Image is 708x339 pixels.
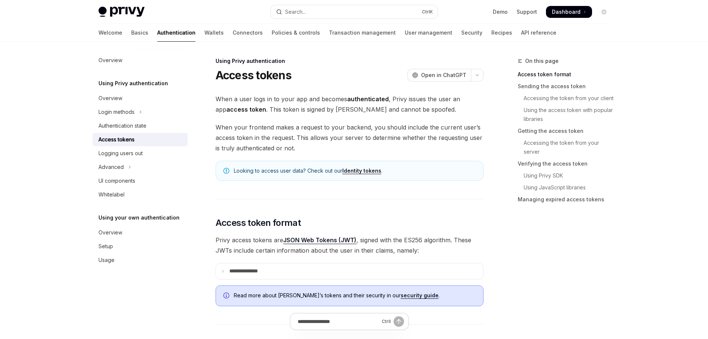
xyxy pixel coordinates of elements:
a: Overview [93,54,188,67]
a: Sending the access token [518,80,616,92]
span: Dashboard [552,8,581,16]
span: Read more about [PERSON_NAME]’s tokens and their security in our . [234,292,476,299]
div: Advanced [98,163,124,172]
a: Access tokens [93,133,188,146]
a: Access token format [518,68,616,80]
div: Search... [285,7,306,16]
a: Welcome [98,24,122,42]
button: Send message [394,316,404,327]
a: Demo [493,8,508,16]
a: JSON Web Tokens (JWT) [283,236,356,244]
span: When your frontend makes a request to your backend, you should include the current user’s access ... [216,122,484,153]
div: Login methods [98,108,135,116]
span: Looking to access user data? Check out our . [234,167,476,175]
a: Logging users out [93,147,188,160]
a: Accessing the token from your server [518,137,616,158]
a: Basics [131,24,148,42]
a: Authentication [157,24,195,42]
button: Open search [271,5,437,19]
button: Toggle Login methods section [93,105,188,119]
strong: authenticated [347,95,389,103]
span: Access token format [216,217,301,229]
a: Overview [93,92,188,105]
a: Verifying the access token [518,158,616,170]
a: Support [517,8,537,16]
div: Access tokens [98,135,135,144]
a: Using JavaScript libraries [518,182,616,194]
a: Identity tokens [342,167,381,174]
a: API reference [521,24,556,42]
a: Connectors [233,24,263,42]
a: Security [461,24,482,42]
a: Usage [93,253,188,267]
a: Setup [93,240,188,253]
a: Getting the access token [518,125,616,137]
a: Whitelabel [93,188,188,201]
button: Open in ChatGPT [407,69,471,81]
a: Transaction management [329,24,396,42]
button: Toggle Advanced section [93,160,188,174]
a: Using Privy SDK [518,170,616,182]
div: Using Privy authentication [216,57,484,65]
a: Wallets [204,24,224,42]
div: Overview [98,228,122,237]
a: UI components [93,174,188,188]
button: Toggle dark mode [598,6,610,18]
a: Using the access token with popular libraries [518,104,616,125]
a: Authentication state [93,119,188,132]
a: Overview [93,226,188,239]
a: Accessing the token from your client [518,92,616,104]
div: Setup [98,242,113,251]
a: Recipes [491,24,512,42]
a: User management [405,24,452,42]
input: Ask a question... [298,313,379,330]
div: Authentication state [98,121,146,130]
div: Overview [98,94,122,103]
a: Policies & controls [272,24,320,42]
h1: Access tokens [216,68,291,82]
span: On this page [525,57,559,65]
span: Privy access tokens are , signed with the ES256 algorithm. These JWTs include certain information... [216,235,484,256]
svg: Info [223,292,231,300]
div: Whitelabel [98,190,125,199]
span: Open in ChatGPT [421,71,466,79]
div: UI components [98,176,135,185]
span: When a user logs in to your app and becomes , Privy issues the user an app . This token is signed... [216,94,484,115]
h5: Using your own authentication [98,213,180,222]
svg: Note [223,168,229,174]
a: security guide [401,292,439,299]
img: light logo [98,7,145,17]
div: Logging users out [98,149,143,158]
div: Usage [98,256,114,265]
h5: Using Privy authentication [98,79,168,88]
div: Overview [98,56,122,65]
strong: access token [226,106,266,113]
a: Dashboard [546,6,592,18]
span: Ctrl K [422,9,433,15]
a: Managing expired access tokens [518,194,616,205]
